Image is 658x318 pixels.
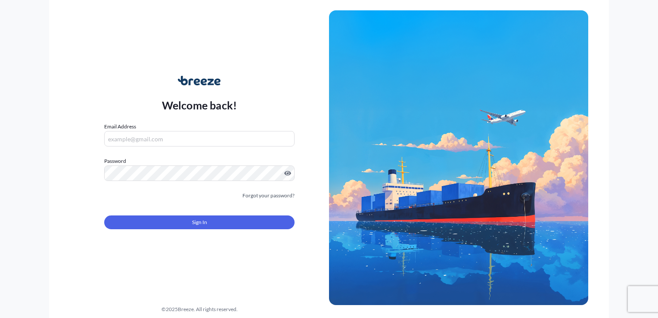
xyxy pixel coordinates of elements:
label: Password [104,157,295,165]
label: Email Address [104,122,136,131]
input: example@gmail.com [104,131,295,147]
img: Ship illustration [329,10,588,305]
p: Welcome back! [162,98,237,112]
span: Sign In [192,218,207,227]
div: © 2025 Breeze. All rights reserved. [70,305,329,314]
button: Show password [284,170,291,177]
a: Forgot your password? [242,191,295,200]
button: Sign In [104,215,295,229]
